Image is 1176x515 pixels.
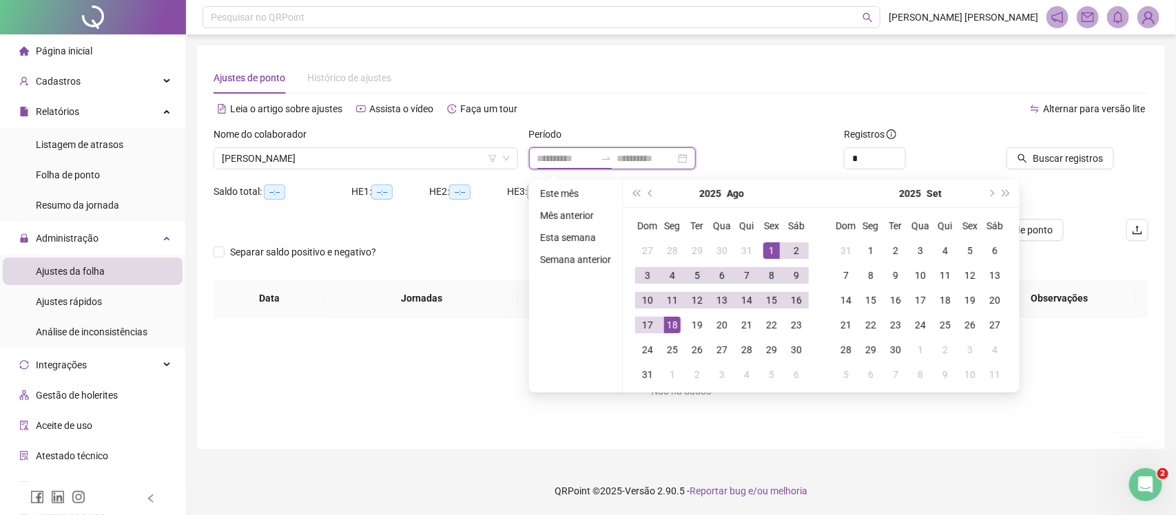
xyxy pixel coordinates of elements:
li: Mês anterior [535,207,617,224]
th: Jornadas [325,280,518,317]
span: notification [1051,11,1064,23]
div: 7 [838,267,854,284]
div: 19 [962,292,978,308]
td: 2025-09-13 [982,263,1007,288]
button: super-prev-year [628,180,643,207]
li: Esta semana [535,229,617,246]
td: 2025-09-18 [933,288,958,313]
td: 2025-08-17 [635,313,660,337]
div: 30 [887,341,904,358]
td: 2025-08-21 [734,313,759,337]
div: 17 [912,292,929,308]
div: 16 [887,292,904,308]
span: Atestado técnico [36,450,108,461]
div: 7 [887,366,904,383]
div: 27 [639,242,656,259]
span: JEFERSON BARBOSA DE ANDRADE [222,148,510,169]
span: lock [19,233,29,243]
span: bell [1112,11,1124,23]
td: 2025-08-26 [685,337,710,362]
td: 2025-09-01 [858,238,883,263]
td: 2025-09-03 [908,238,933,263]
button: super-next-year [999,180,1014,207]
td: 2025-09-21 [834,313,858,337]
span: Separar saldo positivo e negativo? [225,244,382,260]
td: 2025-08-01 [759,238,784,263]
td: 2025-09-04 [933,238,958,263]
th: Ter [685,213,710,238]
td: 2025-09-16 [883,288,908,313]
td: 2025-08-08 [759,263,784,288]
div: 13 [714,292,730,308]
th: Seg [660,213,685,238]
div: 4 [987,341,1003,358]
td: 2025-08-10 [635,288,660,313]
div: 1 [664,366,681,383]
div: 6 [863,366,879,383]
td: 2025-10-03 [958,337,982,362]
th: Observações [983,280,1135,317]
td: 2025-09-28 [834,337,858,362]
label: Período [529,127,571,142]
td: 2025-09-02 [883,238,908,263]
td: 2025-08-09 [784,263,809,288]
div: 9 [788,267,805,284]
td: 2025-09-15 [858,288,883,313]
td: 2025-08-11 [660,288,685,313]
div: 26 [962,317,978,333]
span: swap [1030,104,1040,114]
td: 2025-08-23 [784,313,809,337]
td: 2025-09-12 [958,263,982,288]
div: HE 2: [429,184,507,200]
div: 3 [639,267,656,284]
button: month panel [728,180,745,207]
span: history [447,104,457,114]
td: 2025-08-13 [710,288,734,313]
span: mail [1082,11,1094,23]
span: Folha de ponto [36,169,100,180]
td: 2025-10-11 [982,362,1007,387]
span: filter [488,154,497,162]
td: 2025-07-29 [685,238,710,263]
div: 5 [689,267,705,284]
div: 26 [689,341,705,358]
td: 2025-08-22 [759,313,784,337]
td: 2025-09-20 [982,288,1007,313]
td: 2025-09-29 [858,337,883,362]
div: 5 [962,242,978,259]
div: 24 [912,317,929,333]
span: qrcode [19,481,29,491]
div: 20 [987,292,1003,308]
div: 10 [962,366,978,383]
span: Resumo da jornada [36,200,119,211]
span: --:-- [527,185,548,200]
span: youtube [356,104,366,114]
div: HE 3: [507,184,585,200]
li: Este mês [535,185,617,202]
div: 18 [664,317,681,333]
div: 3 [962,341,978,358]
span: audit [19,421,29,430]
td: 2025-08-03 [635,263,660,288]
td: 2025-08-31 [635,362,660,387]
td: 2025-10-04 [982,337,1007,362]
th: Dom [834,213,858,238]
div: 2 [788,242,805,259]
td: 2025-08-30 [784,337,809,362]
span: Buscar registros [1033,151,1103,166]
td: 2025-09-11 [933,263,958,288]
span: search [1018,154,1027,163]
span: Alternar para versão lite [1043,103,1145,114]
td: 2025-10-09 [933,362,958,387]
td: 2025-08-14 [734,288,759,313]
th: Sex [759,213,784,238]
td: 2025-09-04 [734,362,759,387]
span: user-add [19,76,29,86]
span: Cadastros [36,76,81,87]
td: 2025-08-28 [734,337,759,362]
td: 2025-07-28 [660,238,685,263]
div: HE 1: [351,184,429,200]
span: Gestão de holerites [36,390,118,401]
td: 2025-08-07 [734,263,759,288]
td: 2025-08-20 [710,313,734,337]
